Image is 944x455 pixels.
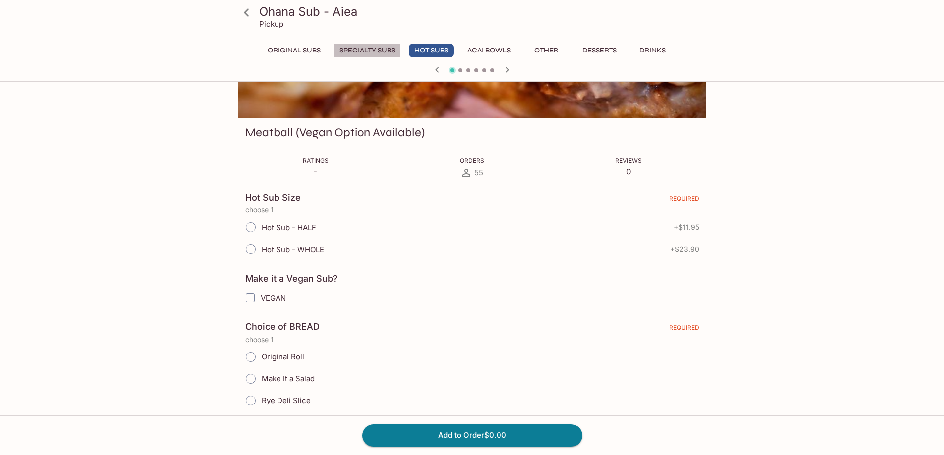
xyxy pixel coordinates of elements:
span: Reviews [615,157,642,164]
button: Specialty Subs [334,44,401,57]
p: 0 [615,167,642,176]
p: choose 1 [245,206,699,214]
p: - [303,167,329,176]
h3: Ohana Sub - Aiea [259,4,702,19]
button: Desserts [577,44,622,57]
span: Ratings [303,157,329,164]
button: Add to Order$0.00 [362,424,582,446]
button: Original Subs [262,44,326,57]
span: + $23.90 [670,245,699,253]
button: Other [524,44,569,57]
span: Hot Sub - HALF [262,223,316,232]
span: Make It a Salad [262,374,315,383]
span: Orders [460,157,484,164]
h4: Hot Sub Size [245,192,301,203]
span: REQUIRED [669,195,699,206]
span: REQUIRED [669,324,699,335]
h4: Make it a Vegan Sub? [245,273,338,284]
button: Hot Subs [409,44,454,57]
h4: Choice of BREAD [245,321,320,332]
p: Pickup [259,19,283,29]
span: Hot Sub - WHOLE [262,245,324,254]
span: VEGAN [261,293,286,303]
span: 55 [474,168,483,177]
h3: Meatball (Vegan Option Available) [245,125,425,140]
span: + $11.95 [674,223,699,231]
p: choose 1 [245,336,699,344]
button: Acai Bowls [462,44,516,57]
button: Drinks [630,44,675,57]
span: Original Roll [262,352,304,361]
span: Rye Deli Slice [262,396,311,405]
